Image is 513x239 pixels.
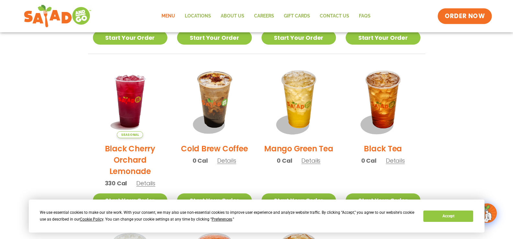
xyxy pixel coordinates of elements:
[217,157,236,165] span: Details
[346,31,420,45] a: Start Your Order
[105,179,127,188] span: 330 Cal
[423,211,473,222] button: Accept
[346,193,420,207] a: Start Your Order
[361,156,376,165] span: 0 Cal
[177,64,252,138] img: Product photo for Cold Brew Coffee
[264,143,333,154] h2: Mango Green Tea
[262,31,336,45] a: Start Your Order
[80,217,103,222] span: Cookie Policy
[180,9,216,24] a: Locations
[279,9,315,24] a: GIFT CARDS
[181,143,248,154] h2: Cold Brew Coffee
[93,193,168,207] a: Start Your Order
[262,193,336,207] a: Start Your Order
[29,200,485,233] div: Cookie Consent Prompt
[177,193,252,207] a: Start Your Order
[301,157,320,165] span: Details
[93,31,168,45] a: Start Your Order
[177,31,252,45] a: Start Your Order
[346,64,420,138] img: Product photo for Black Tea
[157,9,180,24] a: Menu
[93,143,168,177] h2: Black Cherry Orchard Lemonade
[354,9,375,24] a: FAQs
[212,217,232,222] span: Preferences
[193,156,208,165] span: 0 Cal
[262,64,336,138] img: Product photo for Mango Green Tea
[117,131,143,138] span: Seasonal
[157,9,375,24] nav: Menu
[40,209,416,223] div: We use essential cookies to make our site work. With your consent, we may also use non-essential ...
[249,9,279,24] a: Careers
[277,156,292,165] span: 0 Cal
[93,64,168,138] img: Product photo for Black Cherry Orchard Lemonade
[24,3,92,29] img: new-SAG-logo-768×292
[315,9,354,24] a: Contact Us
[136,179,155,187] span: Details
[438,8,492,24] a: ORDER NOW
[478,204,496,222] img: wpChatIcon
[216,9,249,24] a: About Us
[386,157,405,165] span: Details
[364,143,402,154] h2: Black Tea
[445,12,485,20] span: ORDER NOW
